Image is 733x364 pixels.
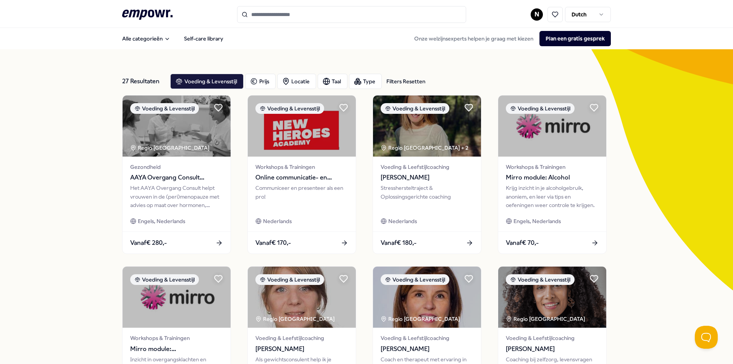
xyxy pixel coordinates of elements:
div: Stresshersteltraject & Oplossingsgerichte coaching [381,184,473,209]
img: package image [498,267,606,328]
a: package imageVoeding & LevensstijlRegio [GEOGRAPHIC_DATA] GezondheidAAYA Overgang Consult Gynaeco... [122,95,231,254]
div: Voeding & Levensstijl [381,103,449,114]
span: Vanaf € 180,- [381,238,417,248]
a: package imageVoeding & LevensstijlWorkshops & TrainingenOnline communicatie- en presentatietraini... [247,95,356,254]
div: Voeding & Levensstijl [255,274,324,285]
span: Nederlands [263,217,292,225]
a: Self-care library [178,31,229,46]
span: Workshops & Trainingen [255,163,348,171]
span: [PERSON_NAME] [381,344,473,354]
input: Search for products, categories or subcategories [237,6,466,23]
button: Alle categorieën [116,31,176,46]
div: Krijg inzicht in je alcoholgebruik, anoniem, en leer via tips en oefeningen weer controle te krij... [506,184,599,209]
img: package image [248,95,356,157]
img: package image [373,267,481,328]
button: Prijs [245,74,276,89]
img: package image [248,267,356,328]
span: Voeding & Leefstijlcoaching [381,334,473,342]
div: Communiceer en presenteer als een pro! [255,184,348,209]
span: Workshops & Trainingen [506,163,599,171]
span: [PERSON_NAME] [255,344,348,354]
img: package image [498,95,606,157]
a: package imageVoeding & LevensstijlRegio [GEOGRAPHIC_DATA] + 2Voeding & Leefstijlcoaching[PERSON_N... [373,95,481,254]
div: Het AAYA Overgang Consult helpt vrouwen in de (peri)menopauze met advies op maat over hormonen, m... [130,184,223,209]
nav: Main [116,31,229,46]
iframe: Help Scout Beacon - Open [695,326,718,349]
span: Voeding & Leefstijlcoaching [506,334,599,342]
button: Taal [318,74,347,89]
img: package image [373,95,481,157]
img: package image [123,267,231,328]
span: Vanaf € 280,- [130,238,167,248]
div: Voeding & Levensstijl [381,274,449,285]
span: AAYA Overgang Consult Gynaecoloog [130,173,223,183]
div: Onze welzijnsexperts helpen je graag met kiezen [408,31,611,46]
span: Vanaf € 170,- [255,238,291,248]
div: 27 Resultaten [122,74,164,89]
span: Mirro module: Overgangsklachten [130,344,223,354]
span: Voeding & Leefstijlcoaching [381,163,473,171]
div: Voeding & Levensstijl [506,274,575,285]
span: Vanaf € 70,- [506,238,539,248]
span: [PERSON_NAME] [381,173,473,183]
span: Workshops & Trainingen [130,334,223,342]
span: Nederlands [388,217,417,225]
span: Online communicatie- en presentatietrainingen – New Heroes Academy [255,173,348,183]
div: Voeding & Levensstijl [506,103,575,114]
span: Mirro module: Alcohol [506,173,599,183]
button: Locatie [277,74,316,89]
div: Regio [GEOGRAPHIC_DATA] [255,315,336,323]
span: [PERSON_NAME] [506,344,599,354]
span: Gezondheid [130,163,223,171]
div: Regio [GEOGRAPHIC_DATA] [381,315,461,323]
span: Engels, Nederlands [513,217,561,225]
div: Voeding & Levensstijl [130,103,199,114]
button: N [531,8,543,21]
button: Type [349,74,382,89]
div: Regio [GEOGRAPHIC_DATA] + 2 [381,144,468,152]
span: Engels, Nederlands [138,217,185,225]
button: Voeding & Levensstijl [170,74,244,89]
button: Plan een gratis gesprek [539,31,611,46]
div: Voeding & Levensstijl [255,103,324,114]
div: Voeding & Levensstijl [130,274,199,285]
a: package imageVoeding & LevensstijlWorkshops & TrainingenMirro module: AlcoholKrijg inzicht in je ... [498,95,607,254]
img: package image [123,95,231,157]
span: Voeding & Leefstijlcoaching [255,334,348,342]
div: Regio [GEOGRAPHIC_DATA] [506,315,586,323]
div: Regio [GEOGRAPHIC_DATA] [130,144,211,152]
div: Filters Resetten [386,77,425,86]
